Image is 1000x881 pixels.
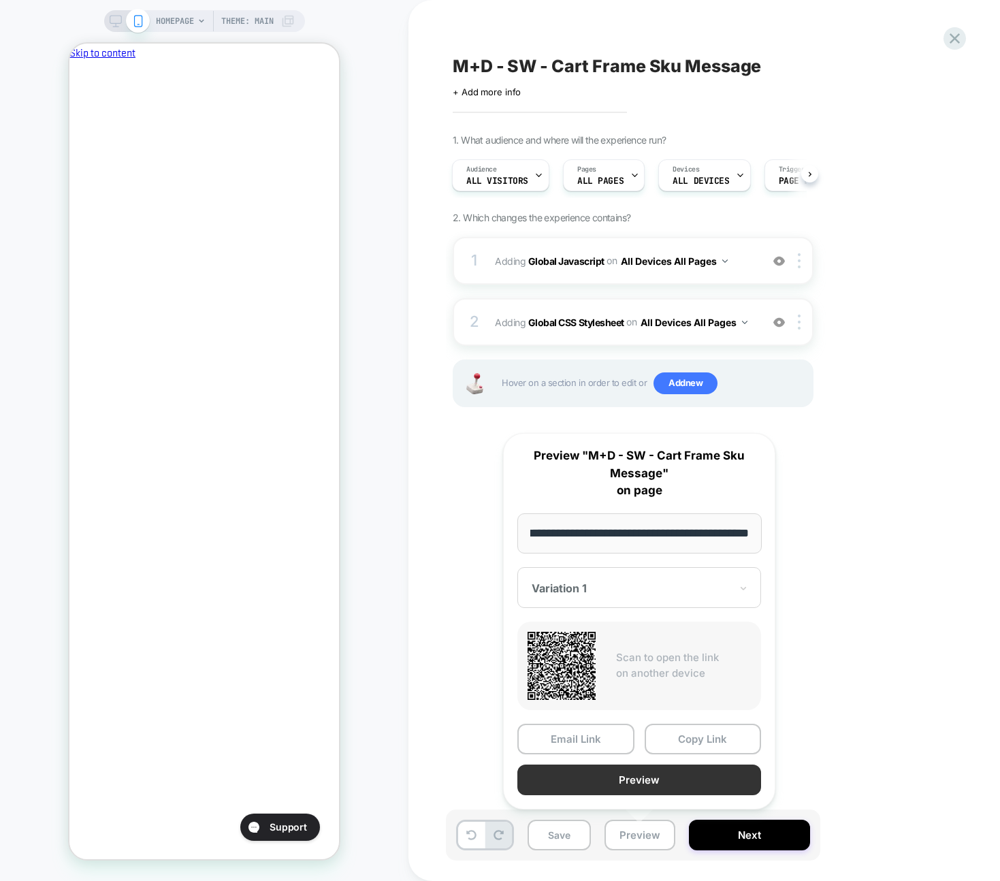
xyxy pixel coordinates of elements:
[577,176,624,186] span: ALL PAGES
[453,56,761,76] span: M+D - SW - Cart Frame Sku Message
[495,313,754,332] span: Adding
[641,313,747,332] button: All Devices All Pages
[773,255,785,267] img: crossed eye
[502,372,805,394] span: Hover on a section in order to edit or
[528,316,624,327] b: Global CSS Stylesheet
[654,372,717,394] span: Add new
[722,259,728,263] img: down arrow
[461,373,488,394] img: Joystick
[773,317,785,328] img: crossed eye
[453,86,521,97] span: + Add more info
[221,10,274,32] span: Theme: MAIN
[779,165,805,174] span: Trigger
[779,176,825,186] span: Page Load
[645,724,762,754] button: Copy Link
[673,165,699,174] span: Devices
[468,247,481,274] div: 1
[528,255,604,266] b: Global Javascript
[673,176,729,186] span: ALL DEVICES
[453,212,630,223] span: 2. Which changes the experience contains?
[607,252,617,269] span: on
[577,165,596,174] span: Pages
[517,447,761,500] p: Preview "M+D - SW - Cart Frame Sku Message" on page
[798,315,801,330] img: close
[466,165,497,174] span: Audience
[626,313,636,330] span: on
[604,820,675,850] button: Preview
[689,820,810,850] button: Next
[164,765,256,802] iframe: Gorgias live chat messenger
[156,10,194,32] span: HOMEPAGE
[621,251,728,271] button: All Devices All Pages
[798,253,801,268] img: close
[466,176,528,186] span: All Visitors
[468,308,481,336] div: 2
[517,765,761,795] button: Preview
[517,724,634,754] button: Email Link
[453,134,666,146] span: 1. What audience and where will the experience run?
[742,321,747,324] img: down arrow
[616,650,751,681] p: Scan to open the link on another device
[495,251,754,271] span: Adding
[528,820,591,850] button: Save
